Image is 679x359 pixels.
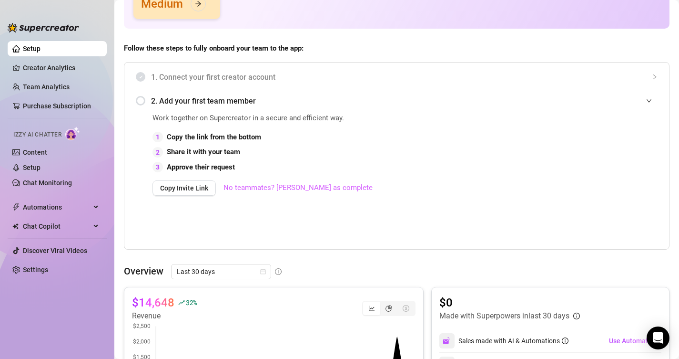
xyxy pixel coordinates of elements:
a: Setup [23,164,41,171]
a: Setup [23,45,41,53]
a: Purchase Subscription [23,98,99,114]
span: 2. Add your first team member [151,95,658,107]
span: dollar-circle [403,305,409,312]
span: info-circle [562,338,568,344]
span: info-circle [573,313,580,319]
button: Use Automations [608,333,661,348]
span: info-circle [275,268,282,275]
span: Copy Invite Link [160,184,208,192]
strong: Share it with your team [167,148,240,156]
article: Made with Superpowers in last 30 days [439,310,569,322]
a: Team Analytics [23,83,70,91]
span: Izzy AI Chatter [13,130,61,139]
strong: Copy the link from the bottom [167,133,261,141]
span: rise [178,299,185,306]
span: calendar [260,269,266,275]
span: Chat Copilot [23,219,91,234]
span: line-chart [368,305,375,312]
button: Copy Invite Link [152,180,216,196]
div: segmented control [362,301,416,316]
span: Use Automations [609,337,661,345]
a: Settings [23,266,48,274]
a: Creator Analytics [23,60,99,75]
div: 2 [152,147,163,158]
strong: Follow these steps to fully onboard your team to the app: [124,44,304,53]
article: Overview [124,264,163,278]
div: 1 [152,132,163,142]
div: 1. Connect your first creator account [136,65,658,89]
span: thunderbolt [12,203,20,211]
article: $0 [439,295,580,310]
span: Last 30 days [177,264,265,279]
img: svg%3e [443,337,451,345]
article: $14,648 [132,295,174,310]
span: pie-chart [385,305,392,312]
a: Chat Monitoring [23,179,72,187]
div: 3 [152,162,163,172]
a: Content [23,148,47,156]
img: Chat Copilot [12,223,19,230]
span: 32 % [186,298,197,307]
img: AI Chatter [65,127,80,140]
strong: Approve their request [167,163,235,171]
span: arrow-right [195,0,202,7]
a: Discover Viral Videos [23,247,87,254]
span: 1. Connect your first creator account [151,71,658,83]
span: Automations [23,200,91,215]
div: Sales made with AI & Automations [458,336,568,346]
span: Work together on Supercreator in a secure and efficient way. [152,113,443,124]
a: No teammates? [PERSON_NAME] as complete [223,182,373,194]
iframe: Adding Team Members [467,113,658,235]
article: Revenue [132,310,197,322]
span: expanded [646,98,652,104]
div: Open Intercom Messenger [647,327,669,349]
div: 2. Add your first team member [136,89,658,113]
span: collapsed [652,74,658,80]
img: logo-BBDzfeDw.svg [8,23,79,32]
